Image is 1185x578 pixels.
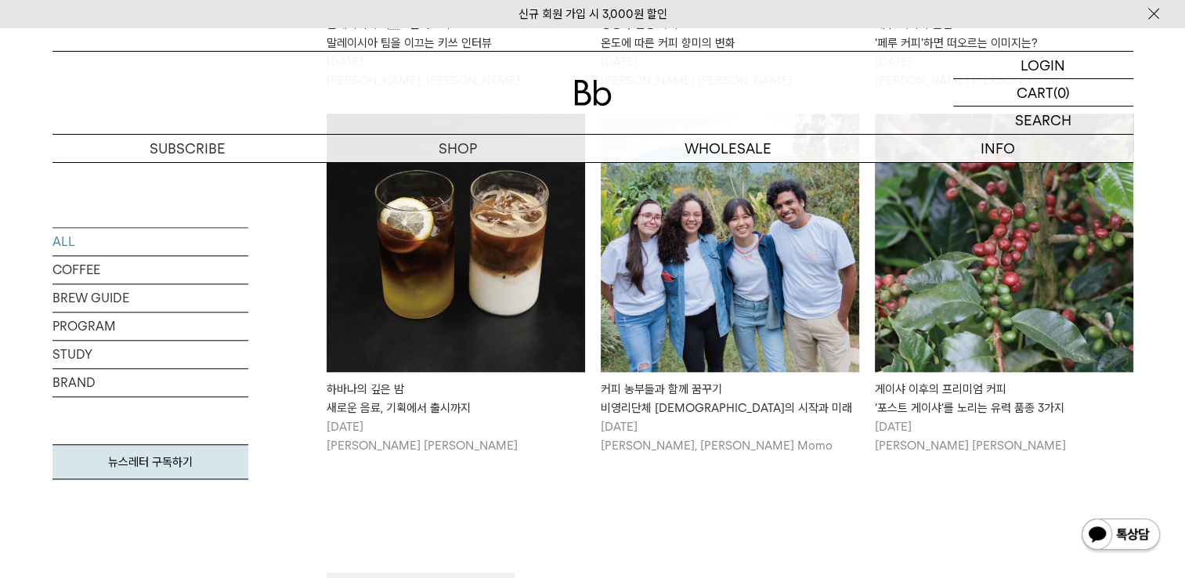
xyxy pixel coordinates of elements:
[875,114,1133,455] a: 게이샤 이후의 프리미엄 커피‘포스트 게이샤’를 노리는 유력 품종 3가지 게이샤 이후의 프리미엄 커피‘포스트 게이샤’를 노리는 유력 품종 3가지 [DATE][PERSON_NAM...
[52,284,248,312] a: BREW GUIDE
[953,52,1133,79] a: LOGIN
[1015,107,1071,134] p: SEARCH
[327,380,585,417] div: 하바나의 깊은 밤 새로운 음료, 기획에서 출시까지
[52,135,323,162] a: SUBSCRIBE
[1021,52,1065,78] p: LOGIN
[593,135,863,162] p: WHOLESALE
[323,135,593,162] a: SHOP
[518,7,667,21] a: 신규 회원 가입 시 3,000원 할인
[1053,79,1070,106] p: (0)
[875,114,1133,372] img: 게이샤 이후의 프리미엄 커피‘포스트 게이샤’를 노리는 유력 품종 3가지
[52,312,248,340] a: PROGRAM
[52,369,248,396] a: BRAND
[52,228,248,255] a: ALL
[953,79,1133,107] a: CART (0)
[601,380,859,417] div: 커피 농부들과 함께 꿈꾸기 비영리단체 [DEMOGRAPHIC_DATA]의 시작과 미래
[875,417,1133,455] p: [DATE] [PERSON_NAME] [PERSON_NAME]
[875,380,1133,417] div: 게이샤 이후의 프리미엄 커피 ‘포스트 게이샤’를 노리는 유력 품종 3가지
[863,135,1133,162] p: INFO
[327,114,585,455] a: 하바나의 깊은 밤새로운 음료, 기획에서 출시까지 하바나의 깊은 밤새로운 음료, 기획에서 출시까지 [DATE][PERSON_NAME] [PERSON_NAME]
[601,417,859,455] p: [DATE] [PERSON_NAME], [PERSON_NAME] Momo
[574,80,612,106] img: 로고
[1017,79,1053,106] p: CART
[52,256,248,284] a: COFFEE
[327,114,585,372] img: 하바나의 깊은 밤새로운 음료, 기획에서 출시까지
[601,114,859,455] a: 커피 농부들과 함께 꿈꾸기비영리단체 빈보야지의 시작과 미래 커피 농부들과 함께 꿈꾸기비영리단체 [DEMOGRAPHIC_DATA]의 시작과 미래 [DATE][PERSON_NAM...
[601,114,859,372] img: 커피 농부들과 함께 꿈꾸기비영리단체 빈보야지의 시작과 미래
[327,417,585,455] p: [DATE] [PERSON_NAME] [PERSON_NAME]
[1080,517,1162,555] img: 카카오톡 채널 1:1 채팅 버튼
[52,444,248,479] a: 뉴스레터 구독하기
[52,341,248,368] a: STUDY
